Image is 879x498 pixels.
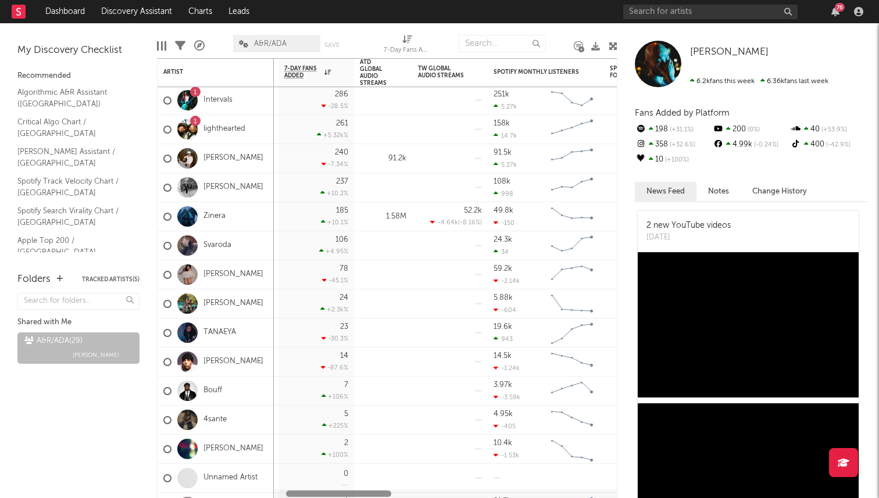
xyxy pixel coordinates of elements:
div: 5 [344,410,348,418]
div: 91.2k [360,152,406,166]
div: +225 % [322,422,348,429]
div: 158k [494,120,510,127]
div: +10.1 % [321,218,348,226]
svg: Chart title [546,435,598,464]
div: -87.6 % [321,364,348,371]
div: Edit Columns [157,29,166,63]
input: Search for folders... [17,293,140,310]
div: 10 [635,152,712,167]
span: -0.24 % [752,142,778,148]
button: Notes [696,182,741,201]
button: News Feed [635,182,696,201]
input: Search for artists [623,5,798,19]
a: Zinera [203,212,226,221]
div: -45.1 % [322,277,348,284]
svg: Chart title [546,347,598,377]
div: 14.5k [494,352,512,360]
a: Unnamed Artist [203,473,258,483]
div: -1.24k [494,364,520,372]
div: 59.2k [494,265,512,273]
div: -150 [494,219,514,227]
div: [DATE] [646,232,731,243]
a: [PERSON_NAME] [203,444,263,454]
div: -604 [494,306,516,314]
div: Filters [175,29,185,63]
div: Spotify Followers [610,65,651,79]
div: 400 [790,137,867,152]
a: [PERSON_NAME] Assistant / [GEOGRAPHIC_DATA] [17,145,128,169]
span: -42.9 % [824,142,851,148]
span: [PERSON_NAME] [73,348,119,362]
div: TW Global Audio Streams [418,65,464,79]
div: 3.97k [494,381,512,389]
div: 23 [340,323,348,331]
a: Algorithmic A&R Assistant ([GEOGRAPHIC_DATA]) [17,86,128,110]
a: [PERSON_NAME] [203,270,263,280]
div: My Discovery Checklist [17,44,140,58]
a: Spotify Search Virality Chart / [GEOGRAPHIC_DATA] [17,205,128,228]
span: +100 % [663,157,689,163]
svg: Chart title [546,406,598,435]
div: 2 new YouTube videos [646,220,731,232]
div: A&R Pipeline [194,29,205,63]
div: 943 [494,335,513,343]
span: +53.9 % [820,127,847,133]
div: 261 [336,120,348,127]
div: +2.3k % [320,306,348,313]
div: 998 [494,190,513,198]
a: [PERSON_NAME] [203,182,263,192]
div: 91.5k [494,149,512,156]
span: [PERSON_NAME] [690,47,769,57]
span: 0 % [746,127,760,133]
a: [PERSON_NAME] [690,46,769,58]
div: 5.27k [494,161,517,169]
div: -28.5 % [321,102,348,110]
input: Search... [459,35,546,52]
div: 4.95k [494,410,513,418]
svg: Chart title [546,144,598,173]
div: Folders [17,273,51,286]
div: -405 [494,422,516,430]
svg: Chart title [546,289,598,318]
svg: Chart title [546,377,598,406]
a: Svaroda [203,241,231,250]
div: 5.88k [494,294,513,302]
a: TANAEYA [203,328,236,338]
div: 24.3k [494,236,512,243]
div: 106 [335,236,348,243]
div: 108k [494,178,510,185]
div: ATD Global Audio Streams [360,59,389,87]
div: +4.95 % [319,248,348,255]
span: -4.64k [438,220,458,226]
div: -7.34 % [321,160,348,168]
div: +106 % [321,393,348,400]
a: Intervals [203,95,233,105]
div: +100 % [321,451,348,458]
div: 198 [635,122,712,137]
div: 34 [494,248,509,256]
span: Fans Added by Platform [635,109,730,117]
div: 185 [336,207,348,214]
svg: Chart title [546,231,598,260]
svg: Chart title [546,318,598,347]
a: 4sante [203,415,227,425]
div: 5.27k [494,103,517,110]
span: A&R/ADA [254,40,287,48]
div: -3.59k [494,393,520,401]
div: 24 [340,294,348,302]
a: Apple Top 200 / [GEOGRAPHIC_DATA] [17,234,128,258]
div: Artist [163,69,251,76]
div: -30.3 % [321,335,348,342]
div: 14.7k [494,132,517,139]
div: 2 [344,439,348,447]
button: 76 [831,7,839,16]
a: [PERSON_NAME] [203,357,263,367]
svg: Chart title [546,202,598,231]
div: 19.6k [494,323,512,331]
svg: Chart title [546,173,598,202]
div: 237 [336,178,348,185]
svg: Chart title [546,115,598,144]
button: Save [324,42,340,48]
div: 240 [335,149,348,156]
div: -2.14k [494,277,520,285]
